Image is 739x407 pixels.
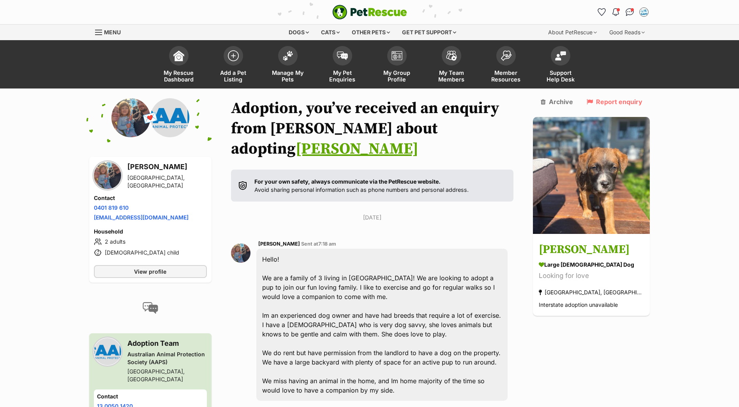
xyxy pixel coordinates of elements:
h4: Household [94,228,207,235]
a: Menu [95,25,126,39]
p: Avoid sharing personal information such as phone numbers and personal address. [254,177,469,194]
span: Menu [104,29,121,35]
a: [PERSON_NAME] [296,139,418,159]
span: Interstate adoption unavailable [539,302,618,308]
span: Manage My Pets [270,69,305,83]
a: Add a Pet Listing [206,42,261,88]
span: 7:18 am [318,241,336,247]
div: About PetRescue [543,25,602,40]
img: manage-my-pets-icon-02211641906a0b7f246fdf0571729dbe1e7629f14944591b6c1af311fb30b64b.svg [282,51,293,61]
div: large [DEMOGRAPHIC_DATA] Dog [539,261,644,269]
div: Other pets [346,25,395,40]
img: group-profile-icon-3fa3cf56718a62981997c0bc7e787c4b2cf8bcc04b72c1350f741eb67cf2f40e.svg [392,51,402,60]
span: Sent at [301,241,336,247]
img: Adoption Team profile pic [640,8,648,16]
a: PetRescue [332,5,407,19]
div: Get pet support [397,25,462,40]
img: Victoria Shields profile pic [111,98,150,137]
strong: For your own safety, always communicate via the PetRescue website. [254,178,441,185]
button: Notifications [610,6,622,18]
a: [EMAIL_ADDRESS][DOMAIN_NAME] [94,214,189,221]
a: Support Help Desk [533,42,588,88]
div: [GEOGRAPHIC_DATA], [GEOGRAPHIC_DATA] [127,368,207,383]
span: 💌 [141,110,159,126]
div: [GEOGRAPHIC_DATA], [GEOGRAPHIC_DATA] [539,287,644,298]
img: Australian Animal Protection Society (AAPS) profile pic [94,338,121,365]
img: Victoria Shields profile pic [94,162,121,189]
a: Favourites [596,6,608,18]
h4: Contact [94,194,207,202]
img: Australian Animal Protection Society (AAPS) profile pic [150,98,189,137]
span: Add a Pet Listing [216,69,251,83]
div: Hello! We are a family of 3 living in [GEOGRAPHIC_DATA]! We are looking to adopt a pup to join ou... [256,249,508,401]
a: Manage My Pets [261,42,315,88]
img: Victoria Shields profile pic [231,243,250,263]
a: My Team Members [424,42,479,88]
span: My Group Profile [379,69,414,83]
p: [DATE] [231,213,514,221]
div: Australian Animal Protection Society (AAPS) [127,350,207,366]
h1: Adoption, you’ve received an enquiry from [PERSON_NAME] about adopting [231,98,514,159]
h3: [PERSON_NAME] [127,161,207,172]
span: My Rescue Dashboard [161,69,196,83]
span: Support Help Desk [543,69,578,83]
li: [DEMOGRAPHIC_DATA] child [94,248,207,257]
a: Archive [541,98,573,105]
span: My Pet Enquiries [325,69,360,83]
h4: Contact [97,393,204,400]
span: Member Resources [489,69,524,83]
a: View profile [94,265,207,278]
img: add-pet-listing-icon-0afa8454b4691262ce3f59096e99ab1cd57d4a30225e0717b998d2c9b9846f56.svg [228,50,239,61]
a: Report enquiry [587,98,642,105]
img: help-desk-icon-fdf02630f3aa405de69fd3d07c3f3aa587a6932b1a1747fa1d2bba05be0121f9.svg [555,51,566,60]
img: pet-enquiries-icon-7e3ad2cf08bfb03b45e93fb7055b45f3efa6380592205ae92323e6603595dc1f.svg [337,51,348,60]
h3: Adoption Team [127,338,207,349]
div: [GEOGRAPHIC_DATA], [GEOGRAPHIC_DATA] [127,174,207,189]
img: member-resources-icon-8e73f808a243e03378d46382f2149f9095a855e16c252ad45f914b54edf8863c.svg [501,50,511,61]
div: Dogs [283,25,314,40]
img: chat-41dd97257d64d25036548639549fe6c8038ab92f7586957e7f3b1b290dea8141.svg [626,8,634,16]
ul: Account quick links [596,6,650,18]
a: My Group Profile [370,42,424,88]
a: Member Resources [479,42,533,88]
span: View profile [134,267,166,276]
div: Cats [316,25,345,40]
span: My Team Members [434,69,469,83]
img: dashboard-icon-eb2f2d2d3e046f16d808141f083e7271f6b2e854fb5c12c21221c1fb7104beca.svg [173,50,184,61]
div: Good Reads [604,25,650,40]
h3: [PERSON_NAME] [539,241,644,259]
a: [PERSON_NAME] large [DEMOGRAPHIC_DATA] Dog Looking for love [GEOGRAPHIC_DATA], [GEOGRAPHIC_DATA] ... [533,235,650,316]
img: Dennis Reynolds [533,117,650,234]
a: My Rescue Dashboard [152,42,206,88]
img: logo-e224e6f780fb5917bec1dbf3a21bbac754714ae5b6737aabdf751b685950b380.svg [332,5,407,19]
img: notifications-46538b983faf8c2785f20acdc204bb7945ddae34d4c08c2a6579f10ce5e182be.svg [612,8,619,16]
a: My Pet Enquiries [315,42,370,88]
span: [PERSON_NAME] [258,241,300,247]
a: 0401 819 610 [94,204,129,211]
img: conversation-icon-4a6f8262b818ee0b60e3300018af0b2d0b884aa5de6e9bcb8d3d4eeb1a70a7c4.svg [143,302,158,314]
button: My account [638,6,650,18]
div: Looking for love [539,271,644,281]
li: 2 adults [94,237,207,246]
img: team-members-icon-5396bd8760b3fe7c0b43da4ab00e1e3bb1a5d9ba89233759b79545d2d3fc5d0d.svg [446,51,457,61]
a: Conversations [624,6,636,18]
